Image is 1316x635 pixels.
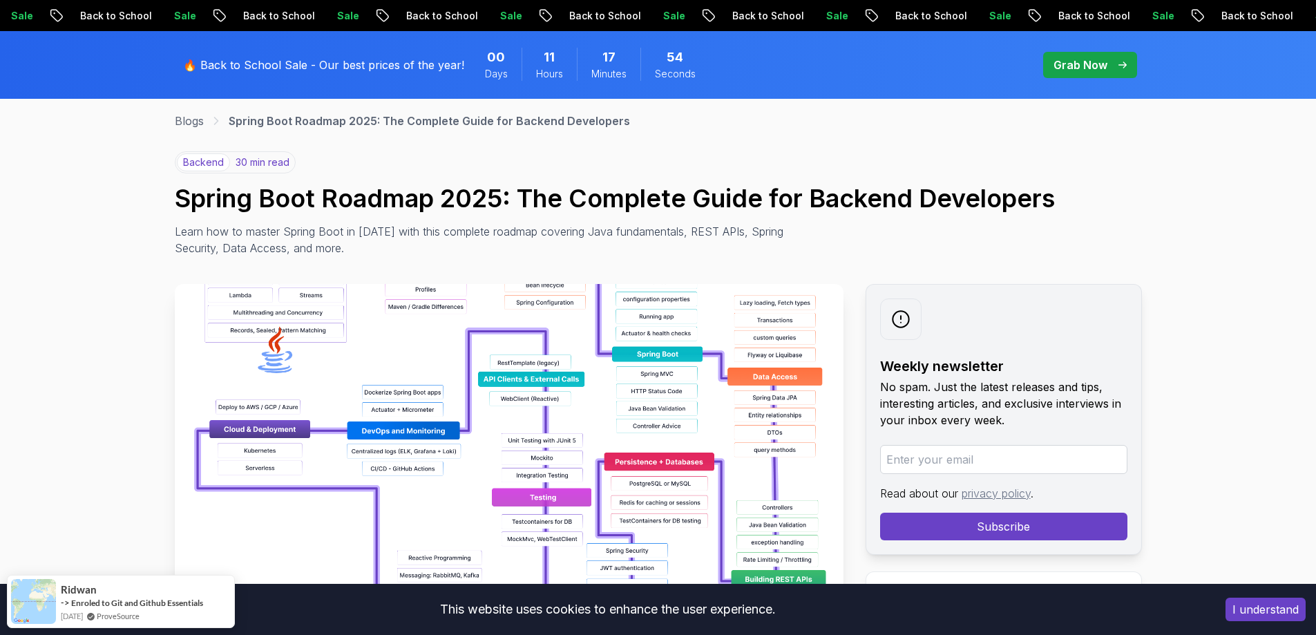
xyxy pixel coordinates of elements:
[236,155,289,169] p: 30 min read
[61,610,83,622] span: [DATE]
[177,153,230,171] p: backend
[61,597,70,608] span: ->
[443,9,487,23] p: Sale
[1258,9,1302,23] p: Sale
[880,485,1127,502] p: Read about our .
[229,113,630,129] p: Spring Boot Roadmap 2025: The Complete Guide for Backend Developers
[591,67,627,81] span: Minutes
[97,610,140,622] a: ProveSource
[23,9,117,23] p: Back to School
[880,379,1127,428] p: No spam. Just the latest releases and tips, interesting articles, and exclusive interviews in you...
[655,67,696,81] span: Seconds
[962,486,1031,500] a: privacy policy
[175,113,204,129] a: Blogs
[11,579,56,624] img: provesource social proof notification image
[544,48,555,67] span: 11 Hours
[186,9,280,23] p: Back to School
[1053,57,1107,73] p: Grab Now
[1164,9,1258,23] p: Back to School
[349,9,443,23] p: Back to School
[280,9,324,23] p: Sale
[175,284,843,595] img: Spring Boot Roadmap 2025: The Complete Guide for Backend Developers thumbnail
[932,9,976,23] p: Sale
[183,57,464,73] p: 🔥 Back to School Sale - Our best prices of the year!
[175,184,1142,212] h1: Spring Boot Roadmap 2025: The Complete Guide for Backend Developers
[602,48,616,67] span: 17 Minutes
[487,48,505,67] span: 0 Days
[675,9,769,23] p: Back to School
[61,584,97,596] span: ridwan
[880,445,1127,474] input: Enter your email
[880,513,1127,540] button: Subscribe
[175,223,794,256] p: Learn how to master Spring Boot in [DATE] with this complete roadmap covering Java fundamentals, ...
[71,598,203,608] a: Enroled to Git and Github Essentials
[667,48,683,67] span: 54 Seconds
[10,594,1205,625] div: This website uses cookies to enhance the user experience.
[1226,598,1306,621] button: Accept cookies
[769,9,813,23] p: Sale
[838,9,932,23] p: Back to School
[512,9,606,23] p: Back to School
[1095,9,1139,23] p: Sale
[606,9,650,23] p: Sale
[880,357,1127,376] h2: Weekly newsletter
[1001,9,1095,23] p: Back to School
[485,67,508,81] span: Days
[117,9,161,23] p: Sale
[536,67,563,81] span: Hours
